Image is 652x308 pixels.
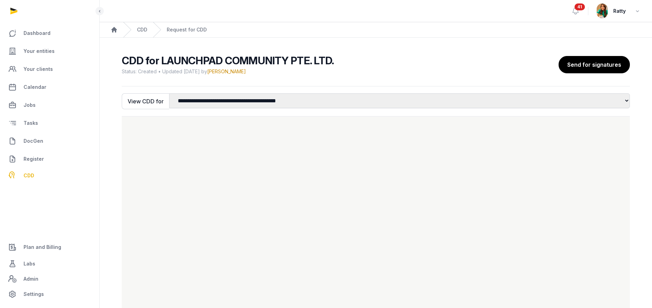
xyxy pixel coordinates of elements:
span: CDD [24,171,34,180]
a: Calendar [6,79,94,95]
a: Tasks [6,115,94,131]
a: DocGen [6,133,94,149]
span: Your clients [24,65,53,73]
span: Settings [24,290,44,298]
nav: Breadcrumb [100,22,652,38]
a: Register [6,151,94,167]
a: Your clients [6,61,94,77]
a: Admin [6,272,94,286]
a: CDD [137,26,147,33]
span: [PERSON_NAME] [207,68,246,74]
span: Jobs [24,101,36,109]
img: avatar [597,3,608,18]
span: Plan and Billing [24,243,61,251]
div: Request for CDD [167,26,207,33]
span: Register [24,155,44,163]
a: Plan and Billing [6,239,94,255]
span: Tasks [24,119,38,127]
a: CDD [6,169,94,183]
span: Dashboard [24,29,50,37]
span: 41 [575,3,585,10]
a: Your entities [6,43,94,59]
a: Labs [6,255,94,272]
a: Settings [6,286,94,302]
span: Your entities [24,47,55,55]
button: Send for signatures [559,56,630,73]
a: Dashboard [6,25,94,41]
span: CDD for LAUNCHPAD COMMUNITY PTE. LTD. [122,54,334,67]
span: Status: Created • Updated [DATE] by [122,68,553,75]
button: View CDD for [122,93,169,109]
span: Ratty [613,7,626,15]
span: View CDD for [128,97,164,105]
span: Calendar [24,83,46,91]
span: DocGen [24,137,43,145]
span: Labs [24,260,35,268]
a: Jobs [6,97,94,113]
span: Admin [24,275,38,283]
